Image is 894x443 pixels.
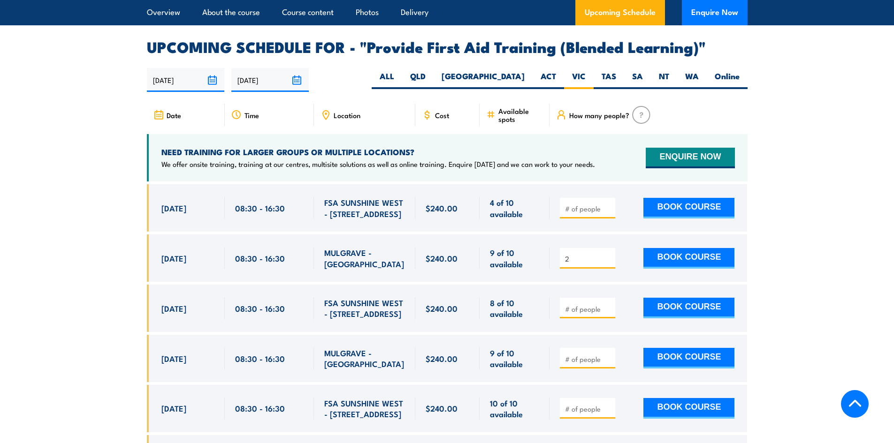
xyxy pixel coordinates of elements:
span: [DATE] [161,403,186,413]
button: BOOK COURSE [643,398,734,419]
span: Location [334,111,360,119]
span: $240.00 [426,303,458,314]
span: How many people? [569,111,629,119]
input: # of people [565,404,612,413]
span: 9 of 10 available [490,347,539,369]
p: We offer onsite training, training at our centres, multisite solutions as well as online training... [161,159,595,169]
span: $240.00 [426,253,458,263]
input: # of people [565,254,612,263]
span: 08:30 - 16:30 [235,353,285,364]
span: 4 of 10 available [490,197,539,219]
span: 08:30 - 16:30 [235,203,285,213]
span: FSA SUNSHINE WEST - [STREET_ADDRESS] [324,197,405,219]
input: # of people [565,204,612,213]
span: Date [167,111,181,119]
span: FSA SUNSHINE WEST - [STREET_ADDRESS] [324,398,405,420]
span: 10 of 10 available [490,398,539,420]
button: BOOK COURSE [643,248,734,269]
span: $240.00 [426,353,458,364]
span: Available spots [498,107,543,123]
label: Online [707,71,748,89]
span: 08:30 - 16:30 [235,253,285,263]
h4: NEED TRAINING FOR LARGER GROUPS OR MULTIPLE LOCATIONS? [161,147,595,157]
label: SA [624,71,651,89]
button: BOOK COURSE [643,298,734,318]
label: ALL [372,71,402,89]
label: NT [651,71,677,89]
button: ENQUIRE NOW [646,148,734,168]
span: 08:30 - 16:30 [235,303,285,314]
span: [DATE] [161,253,186,263]
span: 8 of 10 available [490,297,539,319]
span: Cost [435,111,449,119]
button: BOOK COURSE [643,348,734,368]
span: Time [245,111,259,119]
span: [DATE] [161,203,186,213]
span: $240.00 [426,403,458,413]
span: FSA SUNSHINE WEST - [STREET_ADDRESS] [324,297,405,319]
input: # of people [565,304,612,314]
span: [DATE] [161,353,186,364]
input: From date [147,68,224,92]
input: To date [231,68,309,92]
label: WA [677,71,707,89]
span: MULGRAVE - [GEOGRAPHIC_DATA] [324,247,405,269]
span: [DATE] [161,303,186,314]
h2: UPCOMING SCHEDULE FOR - "Provide First Aid Training (Blended Learning)" [147,40,748,53]
label: VIC [564,71,594,89]
span: 08:30 - 16:30 [235,403,285,413]
input: # of people [565,354,612,364]
span: 9 of 10 available [490,247,539,269]
label: QLD [402,71,434,89]
label: TAS [594,71,624,89]
span: MULGRAVE - [GEOGRAPHIC_DATA] [324,347,405,369]
button: BOOK COURSE [643,198,734,218]
label: [GEOGRAPHIC_DATA] [434,71,533,89]
label: ACT [533,71,564,89]
span: $240.00 [426,203,458,213]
